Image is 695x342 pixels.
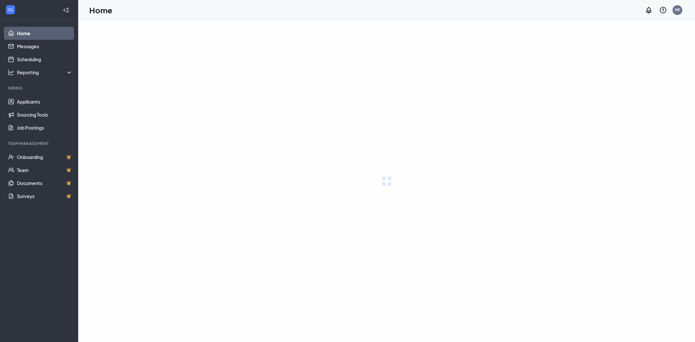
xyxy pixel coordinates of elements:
[17,53,73,66] a: Scheduling
[17,27,73,40] a: Home
[659,6,667,14] svg: QuestionInfo
[63,7,69,13] svg: Collapse
[645,6,653,14] svg: Notifications
[8,141,71,146] div: Team Management
[17,150,73,164] a: OnboardingCrown
[89,5,112,16] h1: Home
[17,108,73,121] a: Sourcing Tools
[8,85,71,91] div: Hiring
[17,164,73,177] a: TeamCrown
[17,190,73,203] a: SurveysCrown
[17,40,73,53] a: Messages
[8,69,14,76] svg: Analysis
[17,177,73,190] a: DocumentsCrown
[17,95,73,108] a: Applicants
[675,7,680,13] div: MF
[17,121,73,134] a: Job Postings
[7,7,14,13] svg: WorkstreamLogo
[17,69,73,76] div: Reporting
